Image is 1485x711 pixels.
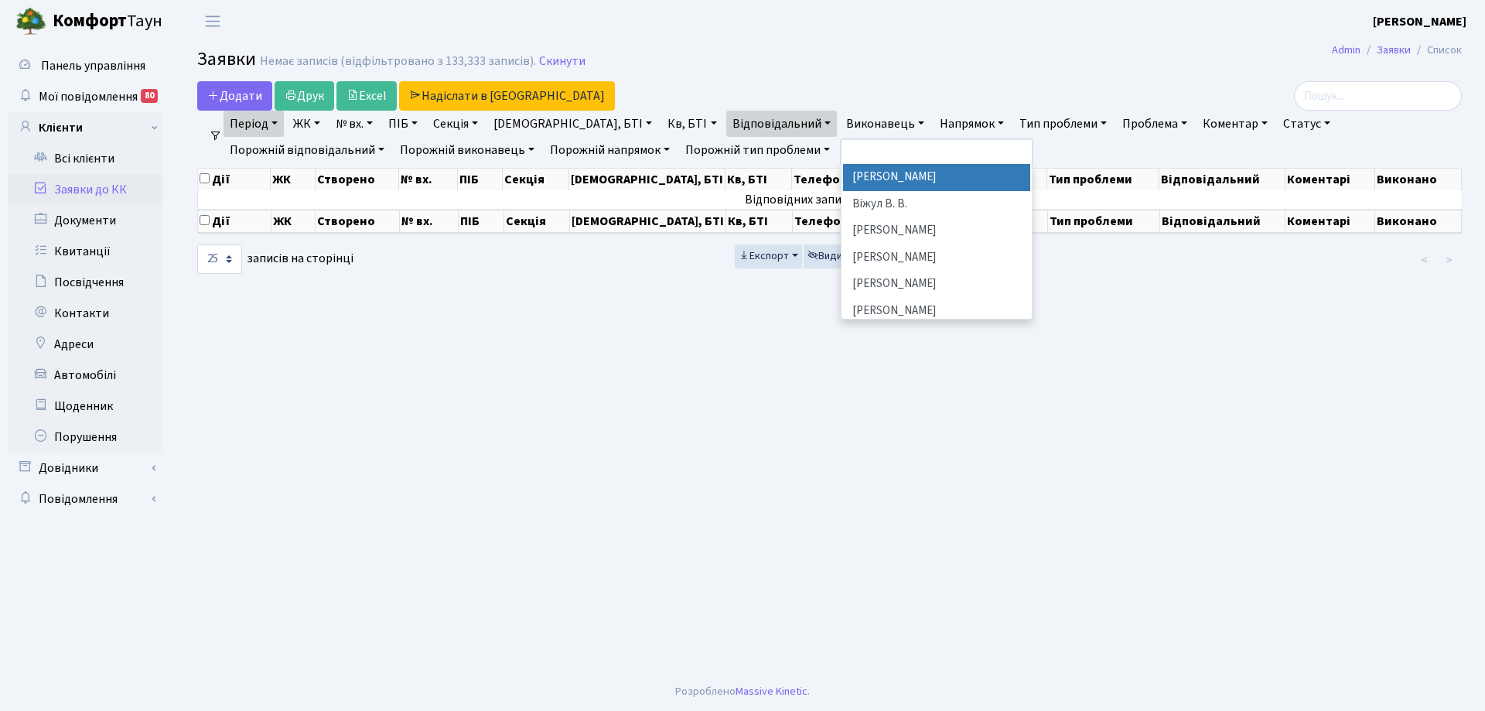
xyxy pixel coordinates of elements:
[39,88,138,105] span: Мої повідомлення
[198,169,271,190] th: Дії
[193,9,232,34] button: Переключити навігацію
[1375,169,1462,190] th: Виконано
[15,6,46,37] img: logo.png
[725,169,792,190] th: Кв, БТІ
[1332,42,1360,58] a: Admin
[1285,169,1375,190] th: Коментарі
[487,111,658,137] a: [DEMOGRAPHIC_DATA], БТІ
[8,205,162,236] a: Документи
[1411,42,1462,59] li: Список
[198,190,1476,209] td: Відповідних записів не знайдено
[458,169,504,190] th: ПІБ
[1013,111,1113,137] a: Тип проблеми
[843,244,1030,272] li: [PERSON_NAME]
[8,112,162,143] a: Клієнти
[539,54,585,69] a: Скинути
[569,169,725,190] th: [DEMOGRAPHIC_DATA], БТІ
[1377,42,1411,58] a: Заявки
[1160,210,1285,233] th: Відповідальний
[197,81,272,111] a: Додати
[843,164,1030,191] li: [PERSON_NAME]
[726,210,793,233] th: Кв, БТІ
[792,169,872,190] th: Телефон
[224,137,391,163] a: Порожній відповідальний
[8,236,162,267] a: Квитанції
[843,191,1030,218] li: Віжул В. В.
[224,111,284,137] a: Період
[271,210,316,233] th: ЖК
[739,248,789,264] span: Експорт
[736,683,807,699] a: Massive Kinetic
[260,54,536,69] div: Немає записів (відфільтровано з 133,333 записів).
[8,329,162,360] a: Адреси
[316,169,400,190] th: Створено
[735,244,802,268] button: Експорт
[287,111,326,137] a: ЖК
[197,46,256,73] span: Заявки
[840,111,930,137] a: Виконавець
[8,267,162,298] a: Посвідчення
[8,422,162,453] a: Порушення
[1277,111,1336,137] a: Статус
[934,111,1010,137] a: Напрямок
[399,169,457,190] th: № вх.
[41,57,145,74] span: Панель управління
[504,210,571,233] th: Секція
[8,298,162,329] a: Контакти
[793,210,872,233] th: Телефон
[271,169,315,190] th: ЖК
[1116,111,1193,137] a: Проблема
[400,210,459,233] th: № вх.
[197,244,242,274] select: записів на сторінці
[207,87,262,104] span: Додати
[503,169,569,190] th: Секція
[53,9,162,35] span: Таун
[198,210,271,233] th: Дії
[726,111,837,137] a: Відповідальний
[1048,210,1160,233] th: Тип проблеми
[1285,210,1375,233] th: Коментарі
[839,137,967,163] a: Очистити фільтри
[427,111,484,137] a: Секція
[807,248,911,264] span: Видимість стовпців
[8,391,162,422] a: Щоденник
[1373,13,1466,30] b: [PERSON_NAME]
[1294,81,1462,111] input: Пошук...
[675,683,810,700] div: Розроблено .
[661,111,722,137] a: Кв, БТІ
[1373,12,1466,31] a: [PERSON_NAME]
[8,81,162,112] a: Мої повідомлення80
[336,81,397,111] a: Excel
[843,271,1030,298] li: [PERSON_NAME]
[1309,34,1485,67] nav: breadcrumb
[8,174,162,205] a: Заявки до КК
[1159,169,1285,190] th: Відповідальний
[8,453,162,484] a: Довідники
[1197,111,1274,137] a: Коментар
[544,137,676,163] a: Порожній напрямок
[8,360,162,391] a: Автомобілі
[1047,169,1160,190] th: Тип проблеми
[8,143,162,174] a: Всі клієнти
[804,244,924,268] button: Видимість стовпців
[843,217,1030,244] li: [PERSON_NAME]
[53,9,127,33] b: Комфорт
[570,210,726,233] th: [DEMOGRAPHIC_DATA], БТІ
[8,484,162,514] a: Повідомлення
[382,111,424,137] a: ПІБ
[679,137,836,163] a: Порожній тип проблеми
[141,89,158,103] div: 80
[197,244,353,274] label: записів на сторінці
[8,50,162,81] a: Панель управління
[394,137,541,163] a: Порожній виконавець
[399,81,615,111] a: Надіслати в [GEOGRAPHIC_DATA]
[275,81,334,111] a: Друк
[1375,210,1462,233] th: Виконано
[843,298,1030,325] li: [PERSON_NAME]
[316,210,400,233] th: Створено
[329,111,379,137] a: № вх.
[459,210,504,233] th: ПІБ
